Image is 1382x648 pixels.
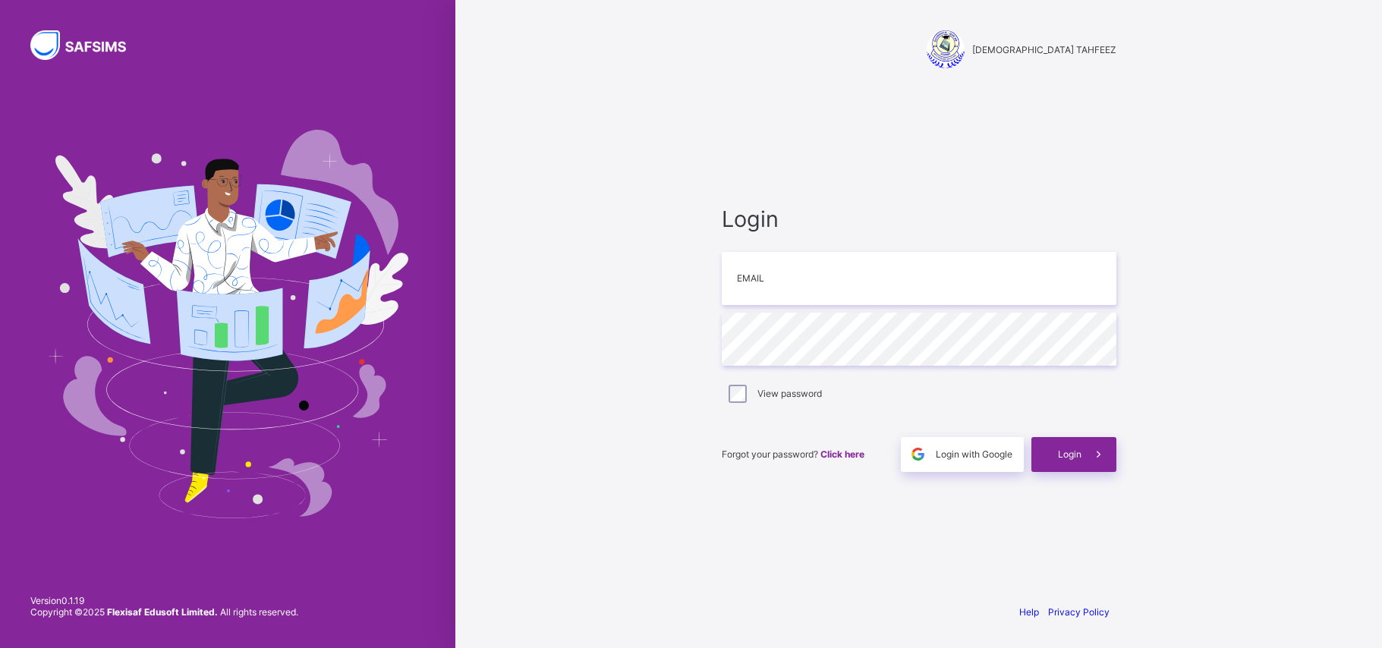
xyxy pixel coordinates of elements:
[722,206,1116,232] span: Login
[722,448,864,460] span: Forgot your password?
[1019,606,1039,618] a: Help
[1058,448,1081,460] span: Login
[909,445,927,463] img: google.396cfc9801f0270233282035f929180a.svg
[972,44,1116,55] span: [DEMOGRAPHIC_DATA] TAHFEEZ
[30,30,144,60] img: SAFSIMS Logo
[1048,606,1110,618] a: Privacy Policy
[30,606,298,618] span: Copyright © 2025 All rights reserved.
[820,448,864,460] a: Click here
[107,606,218,618] strong: Flexisaf Edusoft Limited.
[47,130,408,518] img: Hero Image
[30,595,298,606] span: Version 0.1.19
[936,448,1012,460] span: Login with Google
[757,388,822,399] label: View password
